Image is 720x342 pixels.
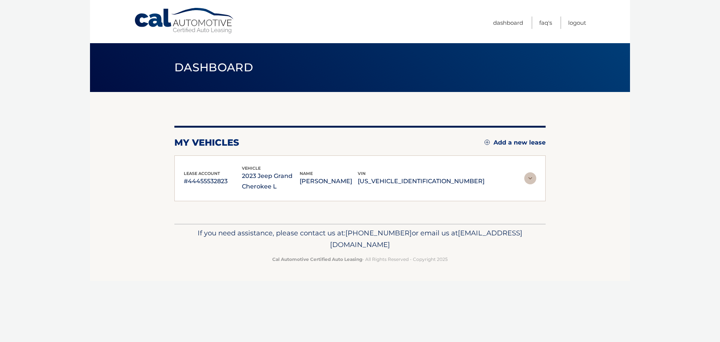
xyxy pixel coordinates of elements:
[568,17,586,29] a: Logout
[134,8,235,34] a: Cal Automotive
[174,60,253,74] span: Dashboard
[174,137,239,148] h2: my vehicles
[358,176,484,187] p: [US_VEHICLE_IDENTIFICATION_NUMBER]
[484,140,490,145] img: add.svg
[179,255,541,263] p: - All Rights Reserved - Copyright 2025
[242,166,261,171] span: vehicle
[300,171,313,176] span: name
[184,176,242,187] p: #44455532823
[345,229,412,237] span: [PHONE_NUMBER]
[300,176,358,187] p: [PERSON_NAME]
[184,171,220,176] span: lease account
[484,139,546,146] a: Add a new lease
[242,171,300,192] p: 2023 Jeep Grand Cherokee L
[493,17,523,29] a: Dashboard
[272,256,362,262] strong: Cal Automotive Certified Auto Leasing
[539,17,552,29] a: FAQ's
[358,171,366,176] span: vin
[179,227,541,251] p: If you need assistance, please contact us at: or email us at
[524,172,536,184] img: accordion-rest.svg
